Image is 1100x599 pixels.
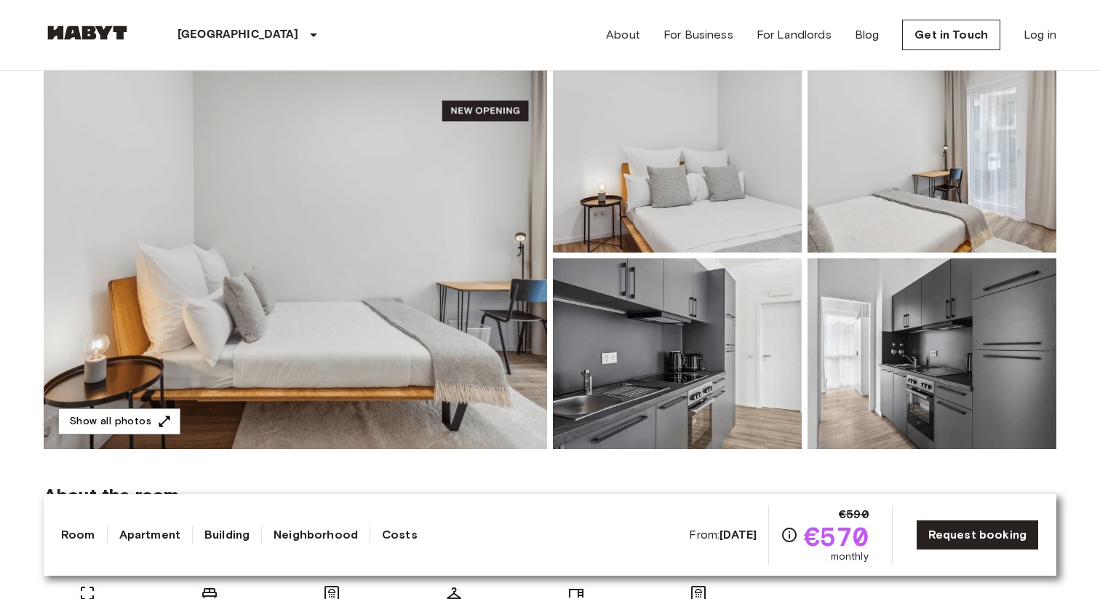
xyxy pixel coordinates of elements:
a: Building [204,526,250,544]
span: €590 [839,506,869,523]
a: For Business [663,26,733,44]
a: Neighborhood [274,526,358,544]
a: Room [61,526,95,544]
button: Show all photos [58,408,180,435]
svg: Check cost overview for full price breakdown. Please note that discounts apply to new joiners onl... [781,526,798,544]
img: Picture of unit DE-13-001-308-003 [553,258,802,449]
img: Marketing picture of unit DE-13-001-308-003 [44,62,547,449]
a: Costs [382,526,418,544]
a: Get in Touch [902,20,1000,50]
a: About [606,26,640,44]
img: Picture of unit DE-13-001-308-003 [553,62,802,253]
img: Picture of unit DE-13-001-308-003 [808,258,1056,449]
a: Apartment [119,526,180,544]
b: [DATE] [720,528,757,542]
span: About the room [44,484,1056,506]
span: €570 [804,523,869,550]
span: From: [689,527,757,543]
a: For Landlords [757,26,832,44]
a: Blog [855,26,880,44]
img: Picture of unit DE-13-001-308-003 [808,62,1056,253]
span: monthly [831,550,869,564]
img: Habyt [44,25,131,40]
a: Log in [1024,26,1056,44]
a: Request booking [916,520,1039,550]
p: [GEOGRAPHIC_DATA] [178,26,299,44]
